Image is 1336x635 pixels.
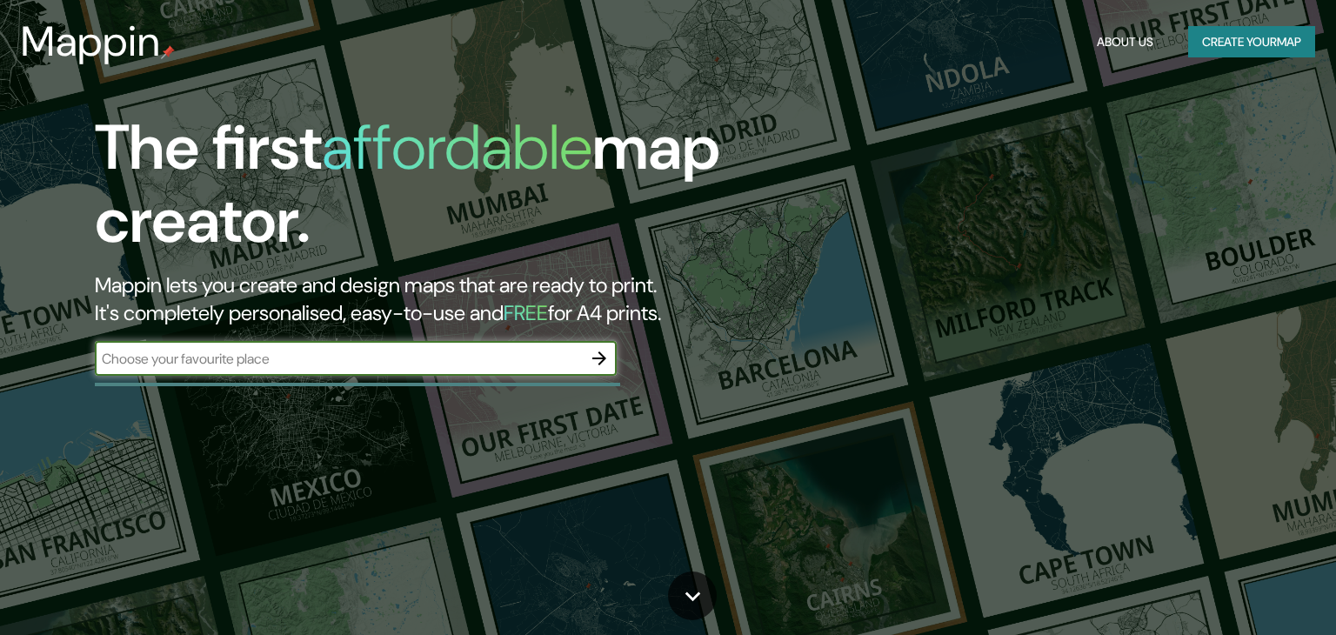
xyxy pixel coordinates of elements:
[504,299,548,326] h5: FREE
[95,349,582,369] input: Choose your favourite place
[1188,26,1315,58] button: Create yourmap
[95,111,763,271] h1: The first map creator.
[1090,26,1160,58] button: About Us
[161,45,175,59] img: mappin-pin
[322,107,592,188] h1: affordable
[21,17,161,66] h3: Mappin
[95,271,763,327] h2: Mappin lets you create and design maps that are ready to print. It's completely personalised, eas...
